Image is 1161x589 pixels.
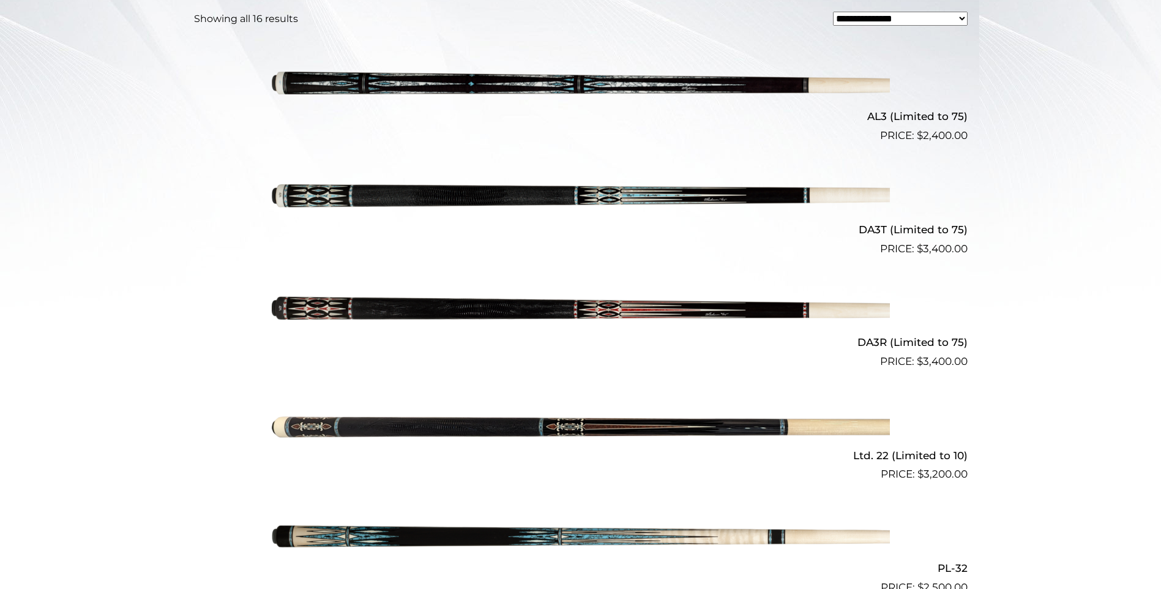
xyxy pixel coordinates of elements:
[194,444,968,467] h2: Ltd. 22 (Limited to 10)
[917,242,968,255] bdi: 3,400.00
[194,105,968,128] h2: AL3 (Limited to 75)
[272,149,890,252] img: DA3T (Limited to 75)
[833,12,968,26] select: Shop order
[917,468,968,480] bdi: 3,200.00
[194,375,968,482] a: Ltd. 22 (Limited to 10) $3,200.00
[194,262,968,370] a: DA3R (Limited to 75) $3,400.00
[917,129,923,141] span: $
[917,355,968,367] bdi: 3,400.00
[194,36,968,144] a: AL3 (Limited to 75) $2,400.00
[917,468,924,480] span: $
[194,218,968,241] h2: DA3T (Limited to 75)
[194,557,968,579] h2: PL-32
[272,262,890,365] img: DA3R (Limited to 75)
[194,12,298,26] p: Showing all 16 results
[194,331,968,354] h2: DA3R (Limited to 75)
[272,375,890,478] img: Ltd. 22 (Limited to 10)
[917,355,923,367] span: $
[272,36,890,139] img: AL3 (Limited to 75)
[917,242,923,255] span: $
[917,129,968,141] bdi: 2,400.00
[194,149,968,257] a: DA3T (Limited to 75) $3,400.00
